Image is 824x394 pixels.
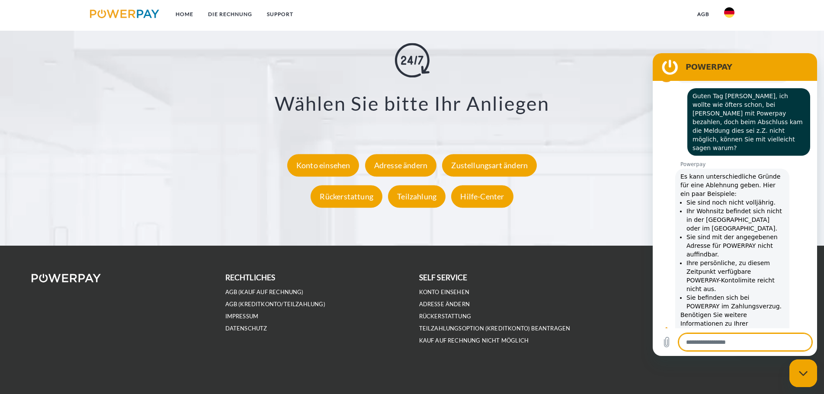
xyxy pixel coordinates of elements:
[419,313,471,320] a: Rückerstattung
[168,6,201,22] a: Home
[285,160,362,170] a: Konto einsehen
[52,91,772,115] h3: Wählen Sie bitte Ihr Anliegen
[419,301,470,308] a: Adresse ändern
[419,325,571,332] a: Teilzahlungsoption (KREDITKONTO) beantragen
[690,6,717,22] a: agb
[363,160,439,170] a: Adresse ändern
[225,325,267,332] a: DATENSCHUTZ
[287,154,359,176] div: Konto einsehen
[395,43,430,77] img: online-shopping.svg
[225,313,259,320] a: IMPRESSUM
[311,185,382,208] div: Rückerstattung
[260,6,301,22] a: SUPPORT
[308,192,385,201] a: Rückerstattung
[449,192,515,201] a: Hilfe-Center
[32,274,101,282] img: logo-powerpay-white.svg
[386,192,448,201] a: Teilzahlung
[225,273,276,282] b: rechtliches
[225,288,304,296] a: AGB (Kauf auf Rechnung)
[201,6,260,22] a: DIE RECHNUNG
[388,185,446,208] div: Teilzahlung
[225,301,325,308] a: AGB (Kreditkonto/Teilzahlung)
[789,359,817,387] iframe: Schaltfläche zum Öffnen des Messaging-Fensters; Konversation läuft
[653,53,817,356] iframe: Messaging-Fenster
[419,337,529,344] a: Kauf auf Rechnung nicht möglich
[724,7,734,18] img: de
[440,160,539,170] a: Zustellungsart ändern
[90,10,160,18] img: logo-powerpay.svg
[419,273,468,282] b: self service
[365,154,437,176] div: Adresse ändern
[442,154,537,176] div: Zustellungsart ändern
[451,185,513,208] div: Hilfe-Center
[419,288,470,296] a: Konto einsehen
